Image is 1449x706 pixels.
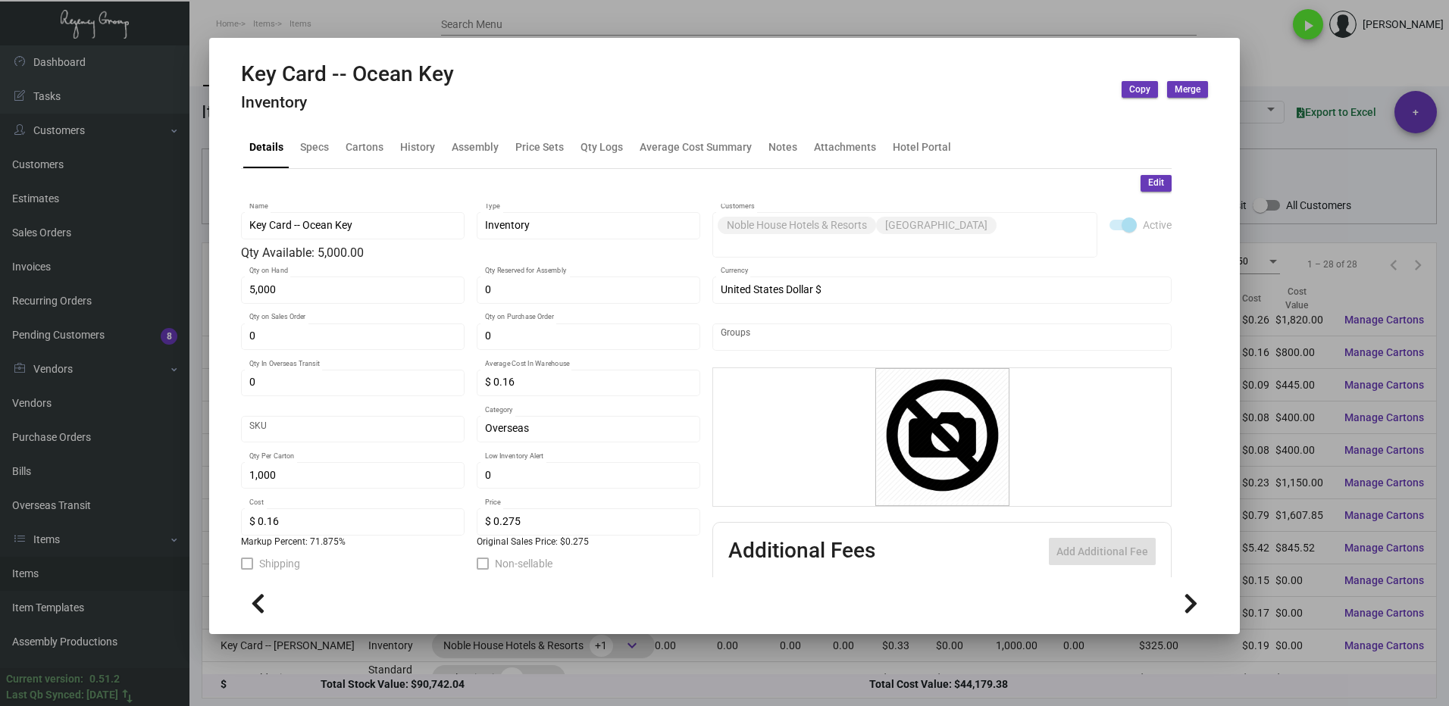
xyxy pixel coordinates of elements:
input: Add new.. [721,237,1090,249]
span: Copy [1129,83,1150,96]
span: Merge [1175,83,1200,96]
input: Add new.. [721,331,1164,343]
button: Copy [1122,81,1158,98]
div: Details [249,139,283,155]
h4: Inventory [241,93,454,112]
span: Shipping [259,554,300,573]
span: Add Additional Fee [1056,545,1148,558]
div: Assembly [452,139,499,155]
div: Last Qb Synced: [DATE] [6,687,118,703]
div: Notes [768,139,797,155]
div: Current version: [6,671,83,687]
span: Non-sellable [495,554,552,573]
span: Active [1143,216,1172,234]
div: Price Sets [515,139,564,155]
h2: Key Card -- Ocean Key [241,61,454,87]
div: Qty Logs [581,139,623,155]
div: 0.51.2 [89,671,120,687]
div: Attachments [814,139,876,155]
mat-chip: [GEOGRAPHIC_DATA] [876,217,997,234]
div: Specs [300,139,329,155]
mat-chip: Noble House Hotels & Resorts [718,217,876,234]
div: Cartons [346,139,383,155]
span: Edit [1148,176,1164,189]
div: Average Cost Summary [640,139,752,155]
div: Qty Available: 5,000.00 [241,244,700,262]
button: Add Additional Fee [1049,538,1156,565]
button: Merge [1167,81,1208,98]
button: Edit [1141,175,1172,192]
h2: Additional Fees [728,538,875,565]
div: Hotel Portal [893,139,951,155]
div: History [400,139,435,155]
